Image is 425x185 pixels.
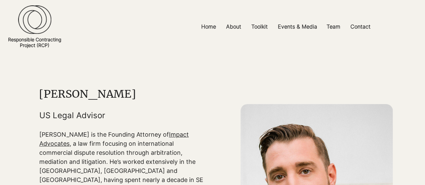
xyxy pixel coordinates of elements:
a: Home [196,19,221,34]
p: Contact [347,19,374,34]
h5: US Legal Advisor [39,110,205,120]
a: Team [322,19,345,34]
p: Home [198,19,219,34]
a: Contact [345,19,376,34]
p: About [223,19,245,34]
a: Toolkit [246,19,273,34]
h1: [PERSON_NAME] [39,87,205,101]
p: Events & Media [274,19,321,34]
nav: Site [146,19,425,34]
a: Responsible ContractingProject (RCP) [8,37,61,48]
a: About [221,19,246,34]
p: Toolkit [248,19,271,34]
p: Team [323,19,344,34]
a: Events & Media [273,19,322,34]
